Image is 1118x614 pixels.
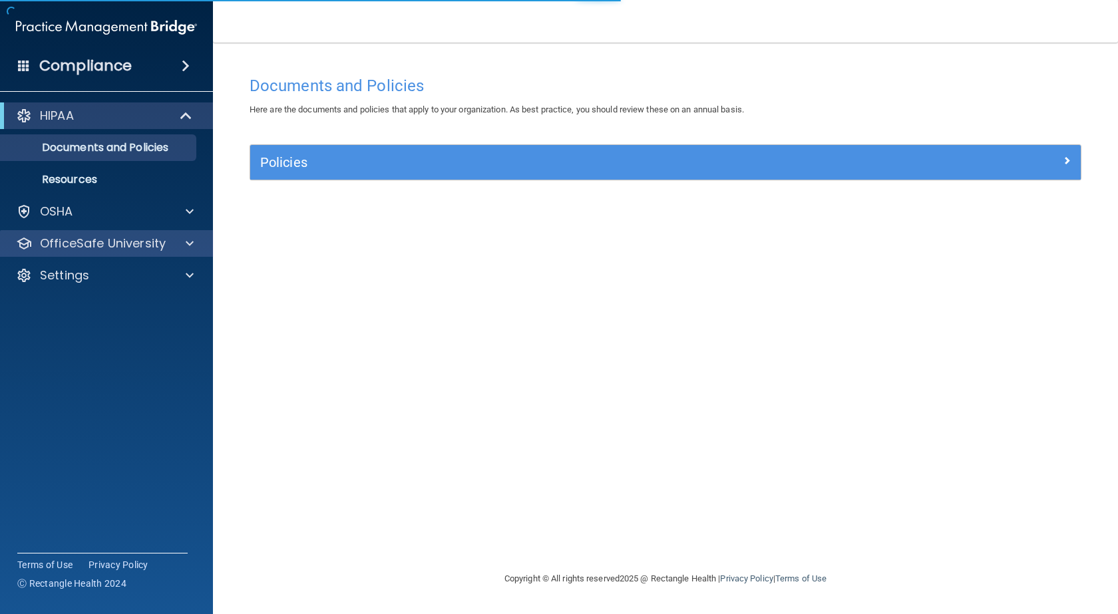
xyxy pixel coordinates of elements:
[775,573,827,583] a: Terms of Use
[17,558,73,571] a: Terms of Use
[40,108,74,124] p: HIPAA
[16,235,194,251] a: OfficeSafe University
[16,267,194,283] a: Settings
[40,204,73,220] p: OSHA
[16,204,194,220] a: OSHA
[89,558,148,571] a: Privacy Policy
[39,57,132,75] h4: Compliance
[888,520,1102,573] iframe: Drift Widget Chat Controller
[260,155,863,170] h5: Policies
[40,235,166,251] p: OfficeSafe University
[16,14,197,41] img: PMB logo
[250,77,1081,94] h4: Documents and Policies
[250,104,744,114] span: Here are the documents and policies that apply to your organization. As best practice, you should...
[9,173,190,186] p: Resources
[260,152,1071,173] a: Policies
[17,577,126,590] span: Ⓒ Rectangle Health 2024
[9,141,190,154] p: Documents and Policies
[423,557,908,600] div: Copyright © All rights reserved 2025 @ Rectangle Health | |
[40,267,89,283] p: Settings
[16,108,193,124] a: HIPAA
[720,573,773,583] a: Privacy Policy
